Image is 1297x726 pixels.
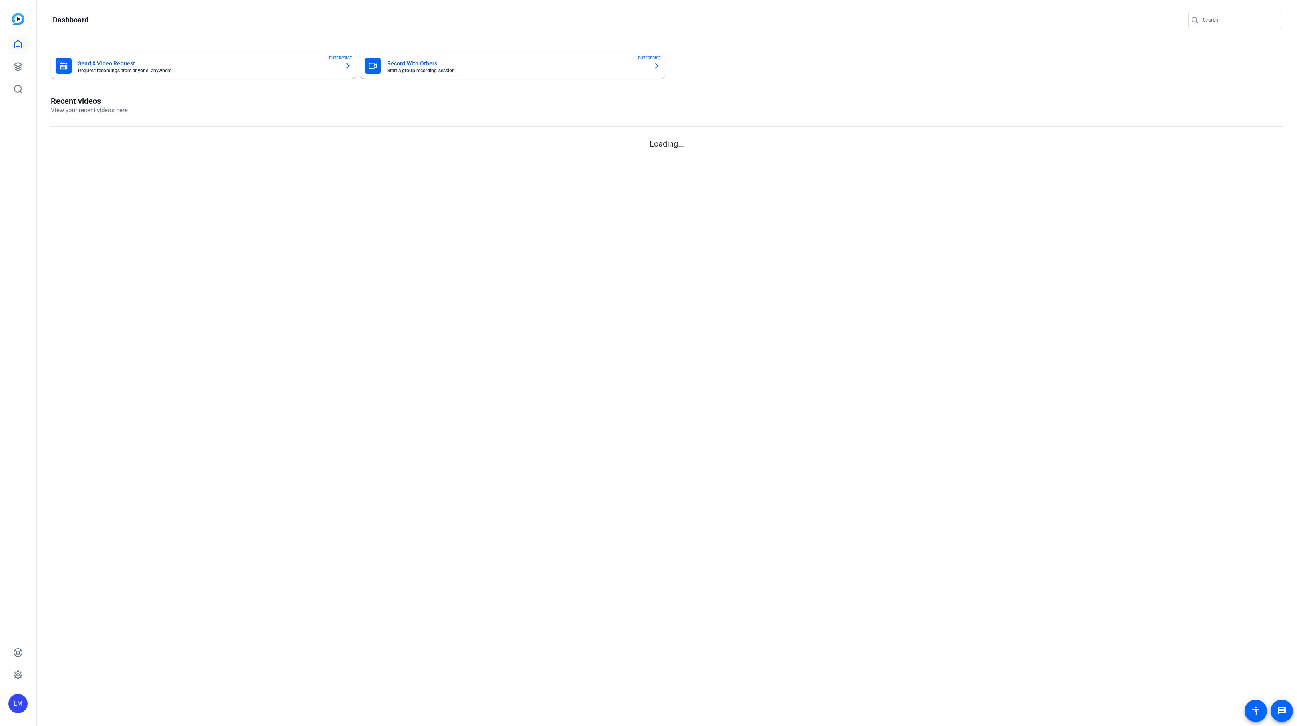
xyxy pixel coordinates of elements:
[51,138,1283,150] p: Loading...
[51,96,128,106] h1: Recent videos
[78,59,338,68] mat-card-title: Send A Video Request
[1203,15,1275,25] input: Search
[8,694,28,713] div: LM
[1251,706,1261,716] mat-icon: accessibility
[53,15,88,25] h1: Dashboard
[387,68,648,73] mat-card-subtitle: Start a group recording session
[360,53,665,79] button: Record With OthersStart a group recording sessionENTERPRISE
[387,59,648,68] mat-card-title: Record With Others
[51,53,356,79] button: Send A Video RequestRequest recordings from anyone, anywhereENTERPRISE
[78,68,338,73] mat-card-subtitle: Request recordings from anyone, anywhere
[12,13,24,25] img: blue-gradient.svg
[1277,706,1287,716] mat-icon: message
[51,106,128,115] p: View your recent videos here
[638,55,661,61] span: ENTERPRISE
[329,55,352,61] span: ENTERPRISE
